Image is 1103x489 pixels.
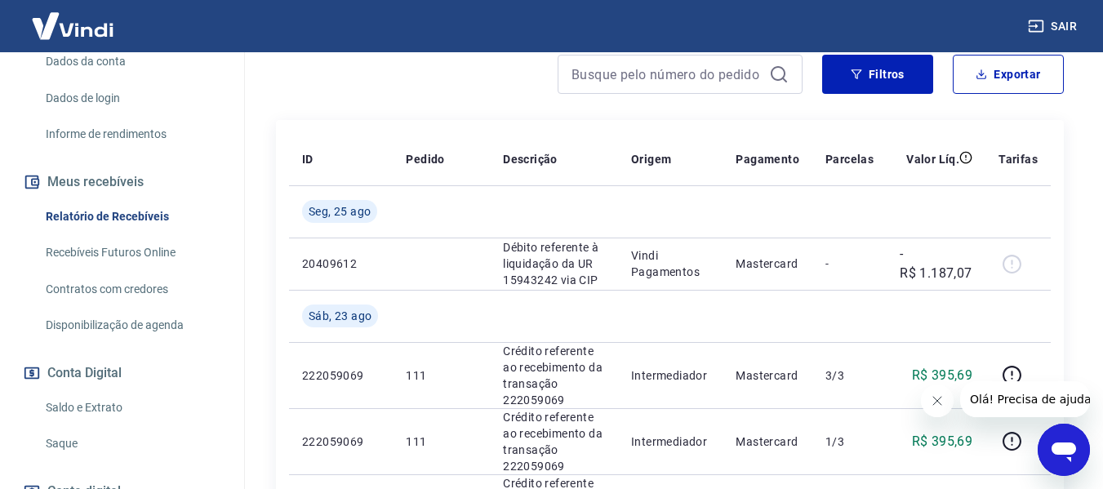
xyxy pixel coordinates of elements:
[503,151,558,167] p: Descrição
[1038,424,1090,476] iframe: Botão para abrir a janela de mensagens
[912,366,973,385] p: R$ 395,69
[39,236,225,269] a: Recebíveis Futuros Online
[960,381,1090,417] iframe: Mensagem da empresa
[1025,11,1083,42] button: Sair
[953,55,1064,94] button: Exportar
[825,367,874,384] p: 3/3
[10,11,137,24] span: Olá! Precisa de ajuda?
[825,151,874,167] p: Parcelas
[302,151,314,167] p: ID
[736,367,799,384] p: Mastercard
[39,273,225,306] a: Contratos com credores
[736,256,799,272] p: Mastercard
[503,343,605,408] p: Crédito referente ao recebimento da transação 222059069
[39,82,225,115] a: Dados de login
[736,151,799,167] p: Pagamento
[39,309,225,342] a: Disponibilização de agenda
[309,308,371,324] span: Sáb, 23 ago
[302,367,380,384] p: 222059069
[825,256,874,272] p: -
[503,239,605,288] p: Débito referente à liquidação da UR 15943242 via CIP
[20,355,225,391] button: Conta Digital
[631,151,671,167] p: Origem
[631,247,709,280] p: Vindi Pagamentos
[631,433,709,450] p: Intermediador
[503,409,605,474] p: Crédito referente ao recebimento da transação 222059069
[309,203,371,220] span: Seg, 25 ago
[406,433,477,450] p: 111
[825,433,874,450] p: 1/3
[20,164,225,200] button: Meus recebíveis
[736,433,799,450] p: Mastercard
[302,433,380,450] p: 222059069
[39,200,225,233] a: Relatório de Recebíveis
[572,62,763,87] input: Busque pelo número do pedido
[39,45,225,78] a: Dados da conta
[39,118,225,151] a: Informe de rendimentos
[900,244,972,283] p: -R$ 1.187,07
[406,151,444,167] p: Pedido
[906,151,959,167] p: Valor Líq.
[302,256,380,272] p: 20409612
[39,391,225,425] a: Saldo e Extrato
[822,55,933,94] button: Filtros
[20,1,126,51] img: Vindi
[912,432,973,451] p: R$ 395,69
[39,427,225,460] a: Saque
[921,385,954,417] iframe: Fechar mensagem
[406,367,477,384] p: 111
[998,151,1038,167] p: Tarifas
[631,367,709,384] p: Intermediador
